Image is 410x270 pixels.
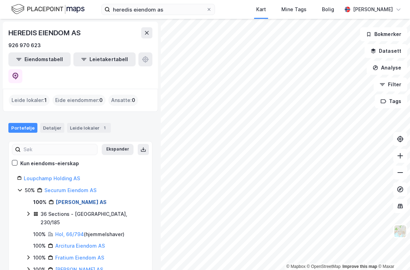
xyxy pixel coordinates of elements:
[40,123,64,133] div: Detaljer
[110,4,206,15] input: Søk på adresse, matrikkel, gårdeiere, leietakere eller personer
[307,264,341,269] a: OpenStreetMap
[8,41,41,50] div: 926 970 623
[33,254,46,262] div: 100%
[55,231,84,237] a: Hol, 66/794
[375,94,407,108] button: Tags
[11,3,85,15] img: logo.f888ab2527a4732fd821a326f86c7f29.svg
[25,186,35,195] div: 50%
[55,230,124,239] div: ( hjemmelshaver )
[41,210,144,227] div: 36 Sections - [GEOGRAPHIC_DATA], 230/185
[322,5,334,14] div: Bolig
[365,44,407,58] button: Datasett
[33,198,46,206] div: 100%
[375,236,410,270] iframe: Chat Widget
[44,96,47,104] span: 1
[8,27,82,38] div: HEREDIS EIENDOM AS
[52,95,106,106] div: Eide eiendommer :
[21,144,97,155] input: Søk
[55,255,104,261] a: Fratium Eiendom AS
[360,27,407,41] button: Bokmerker
[375,236,410,270] div: Kontrollprogram for chat
[33,230,46,239] div: 100%
[374,78,407,92] button: Filter
[281,5,307,14] div: Mine Tags
[20,159,79,168] div: Kun eiendoms-eierskap
[99,96,103,104] span: 0
[286,264,305,269] a: Mapbox
[55,243,105,249] a: Arcitura Eiendom AS
[102,144,134,155] button: Ekspander
[73,52,136,66] button: Leietakertabell
[9,95,50,106] div: Leide lokaler :
[8,52,71,66] button: Eiendomstabell
[33,242,46,250] div: 100%
[101,124,108,131] div: 1
[108,95,138,106] div: Ansatte :
[56,199,107,205] a: [PERSON_NAME] AS
[353,5,393,14] div: [PERSON_NAME]
[367,61,407,75] button: Analyse
[132,96,135,104] span: 0
[8,123,37,133] div: Portefølje
[394,225,407,238] img: Z
[44,187,96,193] a: Securum Eiendom AS
[24,175,80,181] a: Loupchamp Holding AS
[256,5,266,14] div: Kart
[67,123,111,133] div: Leide lokaler
[343,264,377,269] a: Improve this map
